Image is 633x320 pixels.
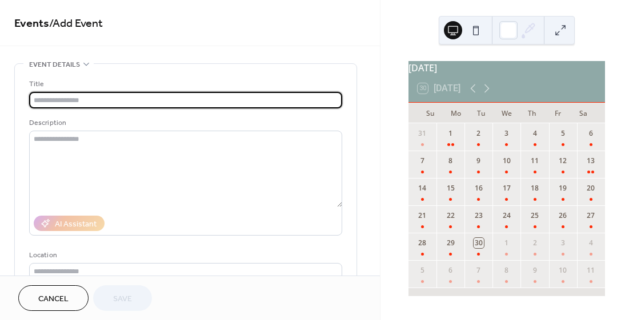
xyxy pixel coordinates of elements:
[530,128,540,139] div: 4
[502,265,512,276] div: 8
[417,156,427,166] div: 7
[468,103,494,123] div: Tu
[586,183,596,193] div: 20
[446,183,456,193] div: 15
[586,238,596,248] div: 4
[558,265,568,276] div: 10
[474,156,484,166] div: 9
[474,265,484,276] div: 7
[586,156,596,166] div: 13
[417,183,427,193] div: 14
[502,238,512,248] div: 1
[530,183,540,193] div: 18
[446,210,456,221] div: 22
[446,156,456,166] div: 8
[408,61,605,75] div: [DATE]
[502,183,512,193] div: 17
[49,13,103,35] span: / Add Event
[29,249,340,261] div: Location
[519,103,545,123] div: Th
[558,183,568,193] div: 19
[558,238,568,248] div: 3
[502,156,512,166] div: 10
[502,210,512,221] div: 24
[446,265,456,276] div: 6
[558,156,568,166] div: 12
[14,13,49,35] a: Events
[417,265,427,276] div: 5
[586,210,596,221] div: 27
[29,59,80,71] span: Event details
[502,128,512,139] div: 3
[446,128,456,139] div: 1
[418,103,443,123] div: Su
[530,265,540,276] div: 9
[443,103,468,123] div: Mo
[474,238,484,248] div: 30
[474,183,484,193] div: 16
[474,128,484,139] div: 2
[494,103,520,123] div: We
[29,117,340,129] div: Description
[530,238,540,248] div: 2
[474,210,484,221] div: 23
[29,78,340,90] div: Title
[38,293,69,305] span: Cancel
[558,128,568,139] div: 5
[18,285,89,311] button: Cancel
[417,210,427,221] div: 21
[530,156,540,166] div: 11
[446,238,456,248] div: 29
[586,128,596,139] div: 6
[530,210,540,221] div: 25
[586,265,596,276] div: 11
[417,238,427,248] div: 28
[545,103,571,123] div: Fr
[417,128,427,139] div: 31
[570,103,596,123] div: Sa
[558,210,568,221] div: 26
